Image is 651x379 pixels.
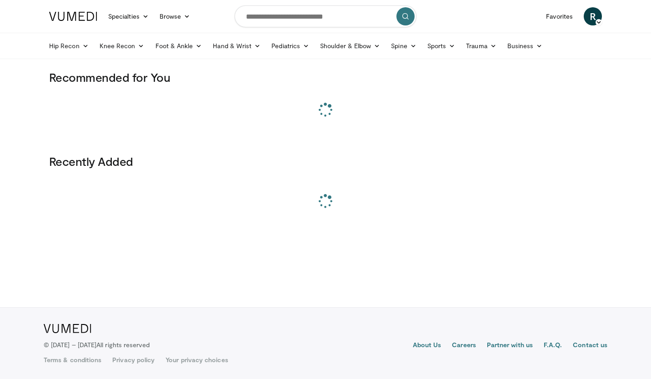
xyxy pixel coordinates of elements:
a: Trauma [461,37,502,55]
a: Your privacy choices [165,355,228,364]
h3: Recommended for You [49,70,602,85]
span: All rights reserved [96,341,150,349]
a: Terms & conditions [44,355,101,364]
a: Privacy policy [112,355,155,364]
h3: Recently Added [49,154,602,169]
a: Business [502,37,548,55]
a: Spine [386,37,421,55]
a: F.A.Q. [544,340,562,351]
a: Specialties [103,7,154,25]
a: Contact us [573,340,607,351]
img: VuMedi Logo [44,324,91,333]
a: R [584,7,602,25]
a: About Us [413,340,441,351]
a: Shoulder & Elbow [315,37,386,55]
a: Hip Recon [44,37,94,55]
a: Sports [422,37,461,55]
p: © [DATE] – [DATE] [44,340,150,349]
a: Careers [452,340,476,351]
a: Favorites [541,7,578,25]
a: Hand & Wrist [207,37,266,55]
a: Pediatrics [266,37,315,55]
a: Knee Recon [94,37,150,55]
a: Partner with us [487,340,533,351]
img: VuMedi Logo [49,12,97,21]
input: Search topics, interventions [235,5,416,27]
a: Browse [154,7,196,25]
a: Foot & Ankle [150,37,208,55]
